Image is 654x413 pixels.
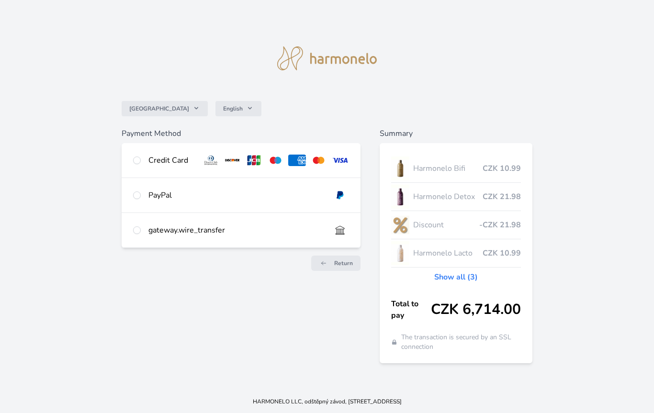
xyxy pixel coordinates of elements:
img: paypal.svg [331,190,349,201]
span: CZK 6,714.00 [431,301,521,318]
span: Return [334,259,353,267]
a: Show all (3) [434,271,478,283]
span: Harmonelo Detox [413,191,483,202]
span: CZK 10.99 [483,163,521,174]
span: Harmonelo Bifi [413,163,483,174]
span: [GEOGRAPHIC_DATA] [129,105,189,112]
button: English [215,101,261,116]
img: maestro.svg [267,155,284,166]
img: discover.svg [224,155,241,166]
span: The transaction is secured by an SSL connection [401,333,521,352]
img: amex.svg [288,155,306,166]
div: PayPal [148,190,323,201]
div: gateway.wire_transfer [148,224,323,236]
img: bankTransfer_IBAN.svg [331,224,349,236]
img: diners.svg [202,155,220,166]
img: logo.svg [277,46,377,70]
span: Harmonelo Lacto [413,247,483,259]
img: discount-lo.png [391,213,409,237]
img: jcb.svg [245,155,263,166]
span: CZK 10.99 [483,247,521,259]
button: [GEOGRAPHIC_DATA] [122,101,208,116]
span: -CZK 21.98 [479,219,521,231]
h6: Summary [380,128,532,139]
span: CZK 21.98 [483,191,521,202]
img: visa.svg [331,155,349,166]
div: Credit Card [148,155,194,166]
h6: Payment Method [122,128,360,139]
img: DETOX_se_stinem_x-lo.jpg [391,185,409,209]
span: Discount [413,219,479,231]
a: Return [311,256,361,271]
span: English [223,105,243,112]
img: CLEAN_LACTO_se_stinem_x-hi-lo.jpg [391,241,409,265]
span: Total to pay [391,298,431,321]
img: CLEAN_BIFI_se_stinem_x-lo.jpg [391,156,409,180]
img: mc.svg [310,155,327,166]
